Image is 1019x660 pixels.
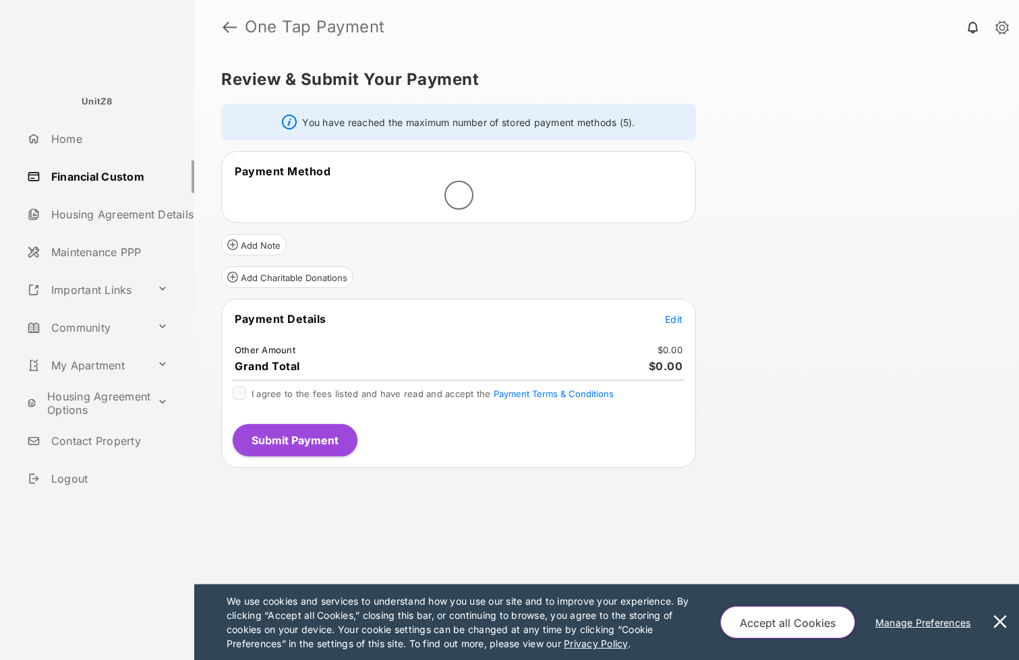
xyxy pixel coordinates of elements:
a: Home [22,123,194,155]
a: Logout [22,462,194,495]
a: Housing Agreement Options [22,387,152,419]
span: I agree to the fees listed and have read and accept the [252,388,614,399]
a: Contact Property [22,425,194,457]
p: We use cookies and services to understand how you use our site and to improve your experience. By... [227,594,692,651]
a: Financial Custom [22,160,194,193]
p: UnitZ8 [82,95,113,109]
strong: One Tap Payment [245,19,385,35]
button: Edit [665,312,682,326]
a: Maintenance PPP [22,236,194,268]
a: Community [22,311,152,344]
a: Important Links [22,274,152,306]
span: Payment Details [235,312,326,326]
span: Grand Total [235,359,300,373]
button: Accept all Cookies [720,606,855,638]
button: Add Charitable Donations [221,266,353,288]
td: Other Amount [234,344,296,356]
span: Payment Method [235,164,330,178]
td: $0.00 [657,344,683,356]
h5: Review & Submit Your Payment [221,71,981,88]
u: Manage Preferences [875,617,977,628]
div: You have reached the maximum number of stored payment methods (5). [221,104,696,140]
button: Add Note [221,234,287,256]
button: I agree to the fees listed and have read and accept the [494,388,614,399]
a: My Apartment [22,349,152,382]
u: Privacy Policy [564,638,627,649]
span: $0.00 [649,359,683,373]
span: Edit [665,313,682,325]
a: Housing Agreement Details [22,198,194,231]
button: Submit Payment [233,424,357,456]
